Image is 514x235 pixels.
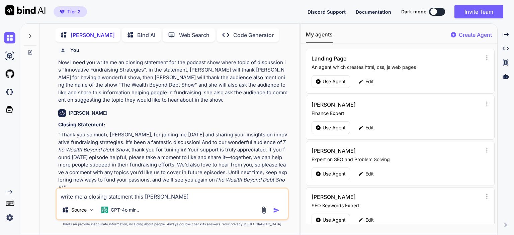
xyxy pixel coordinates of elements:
h3: Landing Page [312,54,430,63]
p: GPT-4o min.. [111,207,139,213]
p: An agent which creates html, css, js web pages [312,64,481,71]
p: Edit [365,124,374,131]
span: Tier 2 [67,8,81,15]
h6: You [70,47,79,53]
button: Documentation [356,8,391,15]
img: premium [60,10,65,14]
p: Use Agent [323,78,346,85]
p: Bind can provide inaccurate information, including about people. Always double-check its answers.... [56,222,289,227]
button: My agents [306,30,333,43]
button: premiumTier 2 [54,6,87,17]
img: icon [273,207,280,214]
img: chat [4,32,15,43]
img: darkCloudIdeIcon [4,86,15,98]
p: Code Generator [233,31,274,39]
p: Use Agent [323,170,346,177]
em: The Wealth Beyond Debt Show [58,177,285,191]
p: Use Agent [323,124,346,131]
p: Web Search [179,31,209,39]
span: Dark mode [401,8,426,15]
span: Documentation [356,9,391,15]
img: Bind AI [5,5,46,15]
button: Invite Team [454,5,503,18]
em: The Wealth Beyond Debt Show [58,139,285,153]
textarea: write me a closing statement this ti [57,189,288,201]
img: settings [4,212,15,223]
h3: [PERSON_NAME] [312,101,430,109]
p: SEO Keywords Expert [312,202,481,209]
p: Edit [365,170,374,177]
p: Edit [365,217,374,223]
img: Pick Models [89,207,94,213]
p: "Thank you so much, [PERSON_NAME], for joining me [DATE] and sharing your insights on innovative ... [58,131,287,191]
img: GPT-4o mini [101,207,108,213]
p: Expert on SEO and Problem Solving [312,156,481,163]
button: Discord Support [308,8,346,15]
p: Source [71,207,87,213]
p: Edit [365,78,374,85]
p: Now i need you write me an closing statement for the podcast show where topic of discussion is "I... [58,59,287,104]
h3: [PERSON_NAME] [312,147,430,155]
h6: [PERSON_NAME] [69,110,107,116]
img: ai-studio [4,50,15,62]
p: [PERSON_NAME] [71,31,115,39]
p: Create Agent [459,31,492,39]
span: Discord Support [308,9,346,15]
img: attachment [260,206,268,214]
h3: [PERSON_NAME] [312,193,430,201]
strong: Closing Statement: [58,121,105,128]
p: Finance Expert [312,110,481,117]
p: Use Agent [323,217,346,223]
img: githubLight [4,68,15,80]
p: Bind AI [137,31,155,39]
